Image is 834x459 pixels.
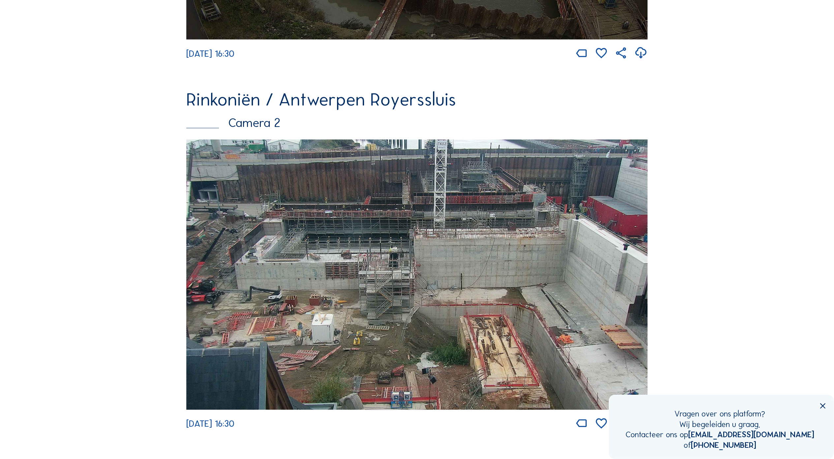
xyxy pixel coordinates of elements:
div: of [626,440,815,450]
span: [DATE] 16:30 [186,48,234,59]
a: [PHONE_NUMBER] [691,440,756,450]
div: Contacteer ons op [626,429,815,440]
a: [EMAIL_ADDRESS][DOMAIN_NAME] [689,430,815,439]
div: Rinkoniën / Antwerpen Royerssluis [186,90,648,108]
span: [DATE] 16:30 [186,418,234,429]
div: Wij begeleiden u graag. [626,419,815,430]
div: Camera 2 [186,116,648,129]
img: Image [186,139,648,410]
div: Vragen over ons platform? [626,409,815,419]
